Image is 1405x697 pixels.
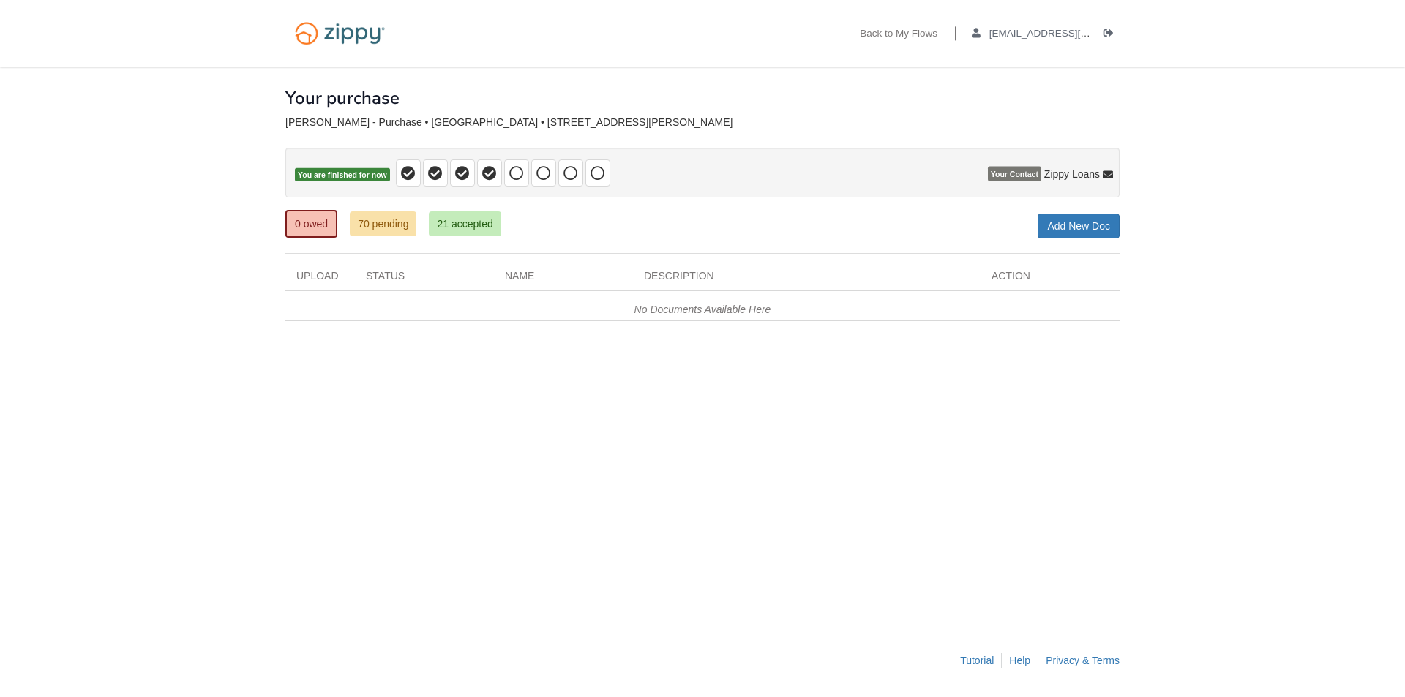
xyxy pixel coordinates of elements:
[494,268,633,290] div: Name
[1009,655,1030,666] a: Help
[285,268,355,290] div: Upload
[429,211,501,236] a: 21 accepted
[860,28,937,42] a: Back to My Flows
[960,655,994,666] a: Tutorial
[634,304,771,315] em: No Documents Available Here
[972,28,1157,42] a: edit profile
[633,268,981,290] div: Description
[355,268,494,290] div: Status
[989,28,1157,39] span: aaboley88@icloud.com
[1044,167,1100,181] span: Zippy Loans
[285,116,1120,129] div: [PERSON_NAME] - Purchase • [GEOGRAPHIC_DATA] • [STREET_ADDRESS][PERSON_NAME]
[988,167,1041,181] span: Your Contact
[285,210,337,238] a: 0 owed
[285,88,400,108] h1: Your purchase
[981,268,1120,290] div: Action
[1046,655,1120,666] a: Privacy & Terms
[295,168,390,182] span: You are finished for now
[350,211,416,236] a: 70 pending
[285,15,394,52] img: Logo
[1104,28,1120,42] a: Log out
[1038,214,1120,238] a: Add New Doc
